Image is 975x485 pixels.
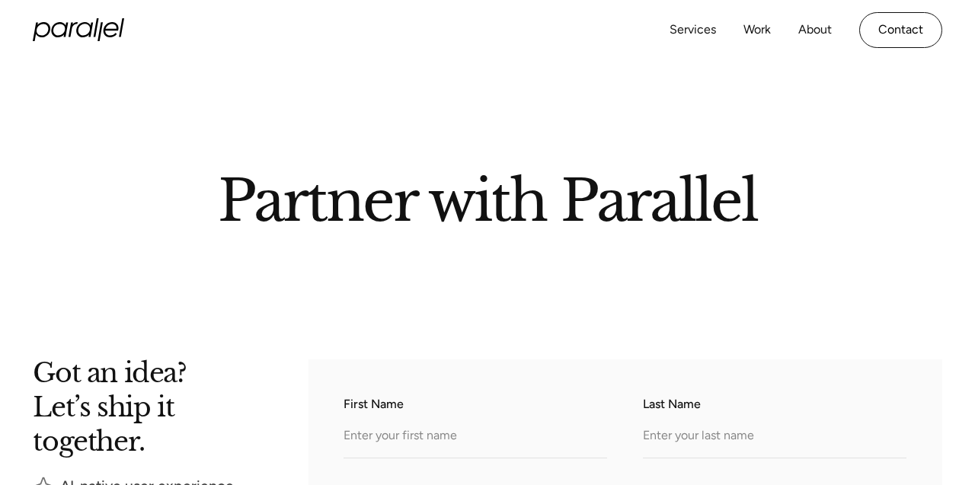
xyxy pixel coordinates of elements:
h2: Partner with Parallel [84,174,891,222]
a: Work [743,19,771,41]
a: Contact [859,12,942,48]
input: Enter your first name [344,416,608,458]
label: First Name [344,395,608,413]
input: Enter your last name [643,416,907,458]
h2: Got an idea? Let’s ship it together. [33,359,262,451]
a: About [798,19,832,41]
label: Last Name [643,395,907,413]
a: Services [670,19,716,41]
